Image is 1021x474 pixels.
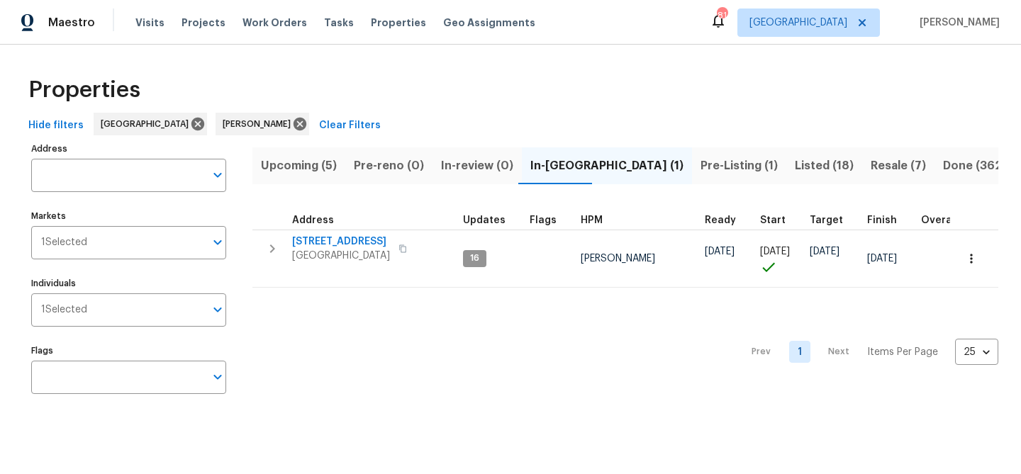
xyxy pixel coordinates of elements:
[760,215,798,225] div: Actual renovation start date
[914,16,1000,30] span: [PERSON_NAME]
[324,18,354,28] span: Tasks
[738,296,998,407] nav: Pagination Navigation
[530,215,557,225] span: Flags
[810,215,843,225] span: Target
[754,230,804,288] td: Project started on time
[23,113,89,139] button: Hide filters
[223,117,296,131] span: [PERSON_NAME]
[313,113,386,139] button: Clear Filters
[943,156,1006,176] span: Done (362)
[705,215,749,225] div: Earliest renovation start date (first business day after COE or Checkout)
[760,247,790,256] span: [DATE]
[760,215,786,225] span: Start
[705,247,735,256] span: [DATE]
[867,345,938,359] p: Items Per Page
[242,16,307,30] span: Work Orders
[581,254,655,264] span: [PERSON_NAME]
[48,16,95,30] span: Maestro
[31,212,226,220] label: Markets
[581,215,603,225] span: HPM
[261,156,337,176] span: Upcoming (5)
[28,83,140,97] span: Properties
[41,304,87,316] span: 1 Selected
[810,215,856,225] div: Target renovation project end date
[292,249,390,263] span: [GEOGRAPHIC_DATA]
[463,215,506,225] span: Updates
[441,156,513,176] span: In-review (0)
[795,156,854,176] span: Listed (18)
[717,9,727,23] div: 81
[31,346,226,355] label: Flags
[94,113,207,135] div: [GEOGRAPHIC_DATA]
[371,16,426,30] span: Properties
[208,300,228,320] button: Open
[28,117,84,135] span: Hide filters
[292,215,334,225] span: Address
[208,165,228,185] button: Open
[135,16,164,30] span: Visits
[921,215,971,225] div: Days past target finish date
[955,334,998,371] div: 25
[208,232,228,252] button: Open
[216,113,309,135] div: [PERSON_NAME]
[31,279,226,288] label: Individuals
[464,252,485,264] span: 16
[182,16,225,30] span: Projects
[789,341,810,363] a: Goto page 1
[31,145,226,153] label: Address
[867,215,897,225] span: Finish
[530,156,684,176] span: In-[GEOGRAPHIC_DATA] (1)
[443,16,535,30] span: Geo Assignments
[319,117,381,135] span: Clear Filters
[705,215,736,225] span: Ready
[292,235,390,249] span: [STREET_ADDRESS]
[867,254,897,264] span: [DATE]
[871,156,926,176] span: Resale (7)
[921,215,958,225] span: Overall
[101,117,194,131] span: [GEOGRAPHIC_DATA]
[810,247,839,256] span: [DATE]
[354,156,424,176] span: Pre-reno (0)
[701,156,778,176] span: Pre-Listing (1)
[867,215,910,225] div: Projected renovation finish date
[208,367,228,387] button: Open
[749,16,847,30] span: [GEOGRAPHIC_DATA]
[41,237,87,249] span: 1 Selected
